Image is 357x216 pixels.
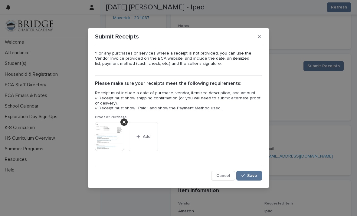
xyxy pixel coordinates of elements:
p: Submit Receipts [95,33,139,40]
h2: Please make sure your receipts meet the following requirements: [95,81,262,86]
span: Save [247,174,257,178]
span: Proof of Purchase [95,115,127,119]
p: *For any purchases or services where a receipt is not provided, you can use the Vendor Invoice pr... [95,51,262,66]
span: Cancel [216,174,230,178]
button: Add [129,122,158,151]
p: Receipt must include a date of purchase, vendor, itemized description, and amount. // Receipt mus... [95,91,262,111]
span: Add [143,135,150,139]
button: Save [236,171,262,181]
button: Cancel [211,171,235,181]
